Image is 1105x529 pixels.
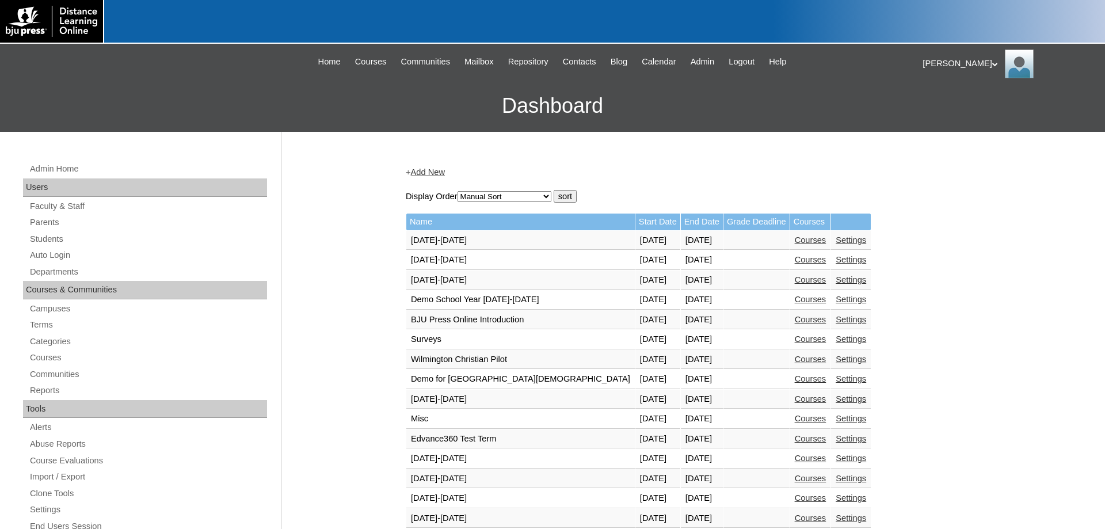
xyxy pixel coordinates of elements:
[406,290,635,310] td: Demo School Year [DATE]-[DATE]
[681,250,723,270] td: [DATE]
[313,55,346,68] a: Home
[681,310,723,330] td: [DATE]
[563,55,596,68] span: Contacts
[23,178,267,197] div: Users
[691,55,715,68] span: Admin
[635,250,680,270] td: [DATE]
[836,513,866,523] a: Settings
[795,255,826,264] a: Courses
[406,271,635,290] td: [DATE]-[DATE]
[635,214,680,230] td: Start Date
[29,437,267,451] a: Abuse Reports
[836,434,866,443] a: Settings
[554,190,577,203] input: sort
[681,330,723,349] td: [DATE]
[508,55,548,68] span: Repository
[635,290,680,310] td: [DATE]
[6,6,97,37] img: logo-white.png
[29,454,267,468] a: Course Evaluations
[611,55,627,68] span: Blog
[836,315,866,324] a: Settings
[681,231,723,250] td: [DATE]
[790,214,831,230] td: Courses
[1005,50,1034,78] img: Pam Miller / Distance Learning Online Staff
[795,493,826,503] a: Courses
[29,199,267,214] a: Faculty & Staff
[406,166,976,178] div: +
[681,509,723,528] td: [DATE]
[795,235,826,245] a: Courses
[29,318,267,332] a: Terms
[635,469,680,489] td: [DATE]
[795,374,826,383] a: Courses
[406,310,635,330] td: BJU Press Online Introduction
[29,232,267,246] a: Students
[406,449,635,469] td: [DATE]-[DATE]
[406,214,635,230] td: Name
[836,374,866,383] a: Settings
[406,350,635,370] td: Wilmington Christian Pilot
[635,449,680,469] td: [DATE]
[29,351,267,365] a: Courses
[635,390,680,409] td: [DATE]
[502,55,554,68] a: Repository
[29,503,267,517] a: Settings
[795,275,826,284] a: Courses
[406,330,635,349] td: Surveys
[29,367,267,382] a: Communities
[795,295,826,304] a: Courses
[318,55,341,68] span: Home
[29,215,267,230] a: Parents
[681,350,723,370] td: [DATE]
[406,469,635,489] td: [DATE]-[DATE]
[411,168,445,177] a: Add New
[836,334,866,344] a: Settings
[406,370,635,389] td: Demo for [GEOGRAPHIC_DATA][DEMOGRAPHIC_DATA]
[635,489,680,508] td: [DATE]
[795,513,826,523] a: Courses
[681,449,723,469] td: [DATE]
[723,214,790,230] td: Grade Deadline
[836,493,866,503] a: Settings
[459,55,500,68] a: Mailbox
[29,265,267,279] a: Departments
[406,429,635,449] td: Edvance360 Test Term
[836,474,866,483] a: Settings
[464,55,494,68] span: Mailbox
[795,474,826,483] a: Courses
[29,334,267,349] a: Categories
[635,350,680,370] td: [DATE]
[23,281,267,299] div: Courses & Communities
[6,80,1099,132] h3: Dashboard
[836,235,866,245] a: Settings
[29,470,267,484] a: Import / Export
[29,302,267,316] a: Campuses
[636,55,681,68] a: Calendar
[635,330,680,349] td: [DATE]
[836,414,866,423] a: Settings
[605,55,633,68] a: Blog
[681,489,723,508] td: [DATE]
[406,250,635,270] td: [DATE]-[DATE]
[836,394,866,404] a: Settings
[836,454,866,463] a: Settings
[681,271,723,290] td: [DATE]
[795,394,826,404] a: Courses
[23,400,267,418] div: Tools
[681,390,723,409] td: [DATE]
[406,509,635,528] td: [DATE]-[DATE]
[723,55,760,68] a: Logout
[29,162,267,176] a: Admin Home
[29,486,267,501] a: Clone Tools
[681,290,723,310] td: [DATE]
[635,409,680,429] td: [DATE]
[355,55,387,68] span: Courses
[836,255,866,264] a: Settings
[29,383,267,398] a: Reports
[406,409,635,429] td: Misc
[836,295,866,304] a: Settings
[681,409,723,429] td: [DATE]
[406,390,635,409] td: [DATE]-[DATE]
[681,469,723,489] td: [DATE]
[642,55,676,68] span: Calendar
